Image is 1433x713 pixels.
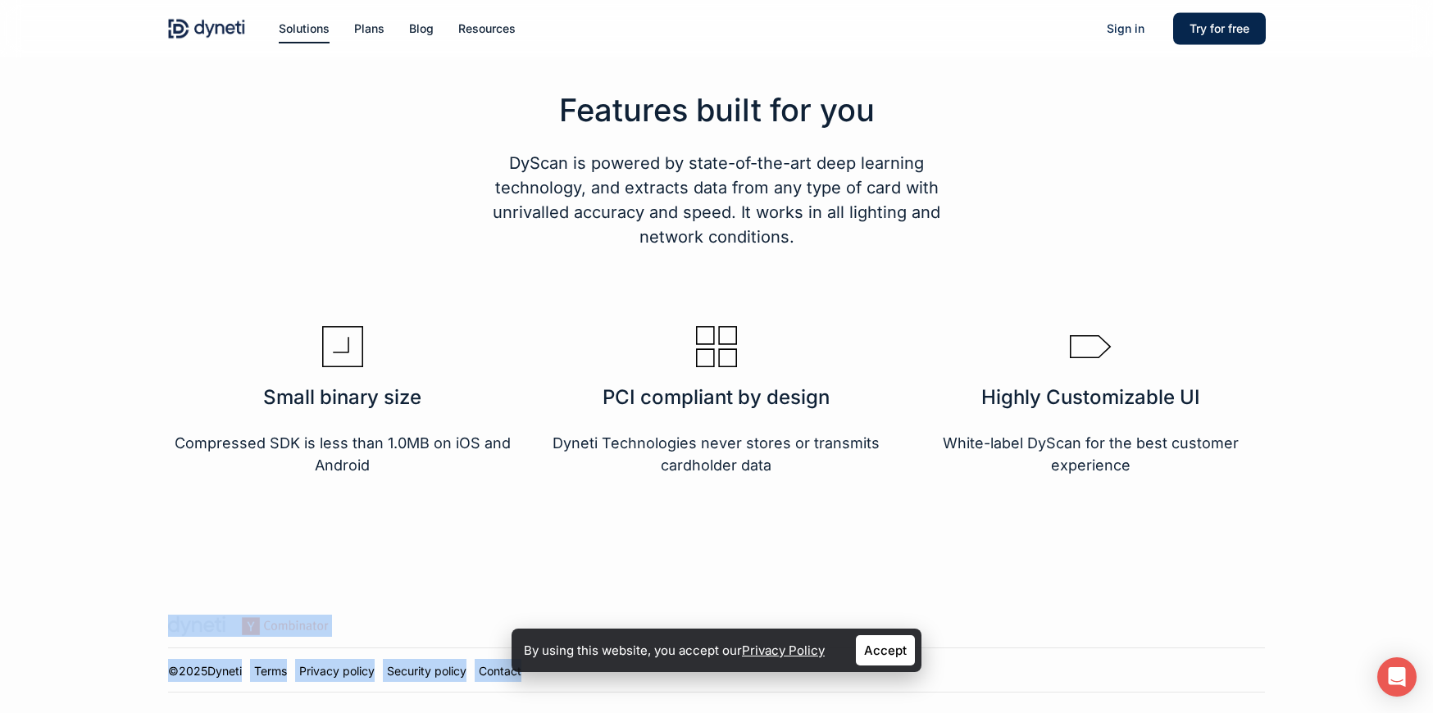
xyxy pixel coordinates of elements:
[458,21,516,35] span: Resources
[542,387,891,408] h3: PCI compliant by design
[458,20,516,38] a: Resources
[524,639,825,661] p: By using this website, you accept our
[354,20,384,38] a: Plans
[1190,21,1249,35] span: Try for free
[409,20,434,38] a: Blog
[354,21,384,35] span: Plans
[468,91,965,129] h3: Features built for you
[856,635,915,665] a: Accept
[468,151,965,249] h5: DyScan is powered by state-of-the-art deep learning technology, and extracts data from any type o...
[916,387,1265,408] h3: Highly Customizable UI
[175,434,511,474] span: Compressed SDK is less than 1.0MB on iOS and Android
[179,664,207,678] span: 2025
[167,387,516,408] h3: Small binary size
[254,664,287,678] a: Terms
[1090,20,1161,38] a: Sign in
[168,664,242,678] a: ©2025Dyneti
[1377,657,1417,697] div: Open Intercom Messenger
[409,21,434,35] span: Blog
[943,434,1239,474] span: White-label DyScan for the best customer experience
[742,643,825,658] a: Privacy Policy
[1173,20,1266,38] a: Try for free
[279,20,330,38] a: Solutions
[479,664,521,678] a: Contact
[299,664,375,678] a: Privacy policy
[387,664,466,678] a: Security policy
[542,432,891,476] p: Dyneti Technologies never stores or transmits cardholder data
[279,21,330,35] span: Solutions
[1107,21,1144,35] span: Sign in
